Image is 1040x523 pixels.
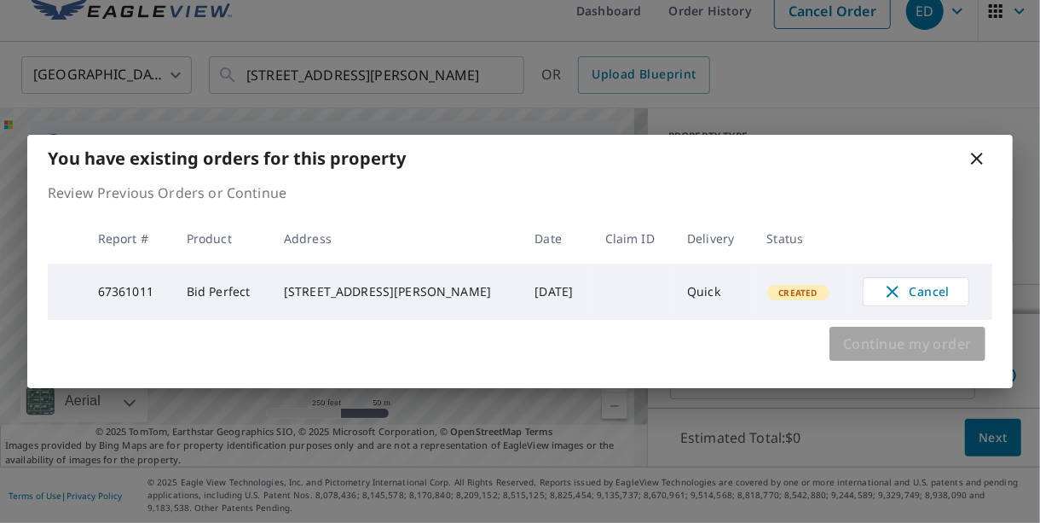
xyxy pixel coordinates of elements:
th: Address [270,213,522,264]
td: Quick [673,264,753,320]
button: Continue my order [829,327,985,361]
div: [STREET_ADDRESS][PERSON_NAME] [284,283,508,300]
span: Cancel [881,282,951,302]
td: [DATE] [521,264,591,320]
td: Bid Perfect [173,264,270,320]
th: Delivery [673,213,753,264]
button: Cancel [863,277,969,306]
th: Status [754,213,849,264]
th: Claim ID [592,213,674,264]
th: Product [173,213,270,264]
b: You have existing orders for this property [48,147,406,170]
p: Review Previous Orders or Continue [48,183,992,203]
span: Continue my order [843,332,972,356]
span: Created [769,287,828,299]
td: 67361011 [84,264,173,320]
th: Date [521,213,591,264]
th: Report # [84,213,173,264]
